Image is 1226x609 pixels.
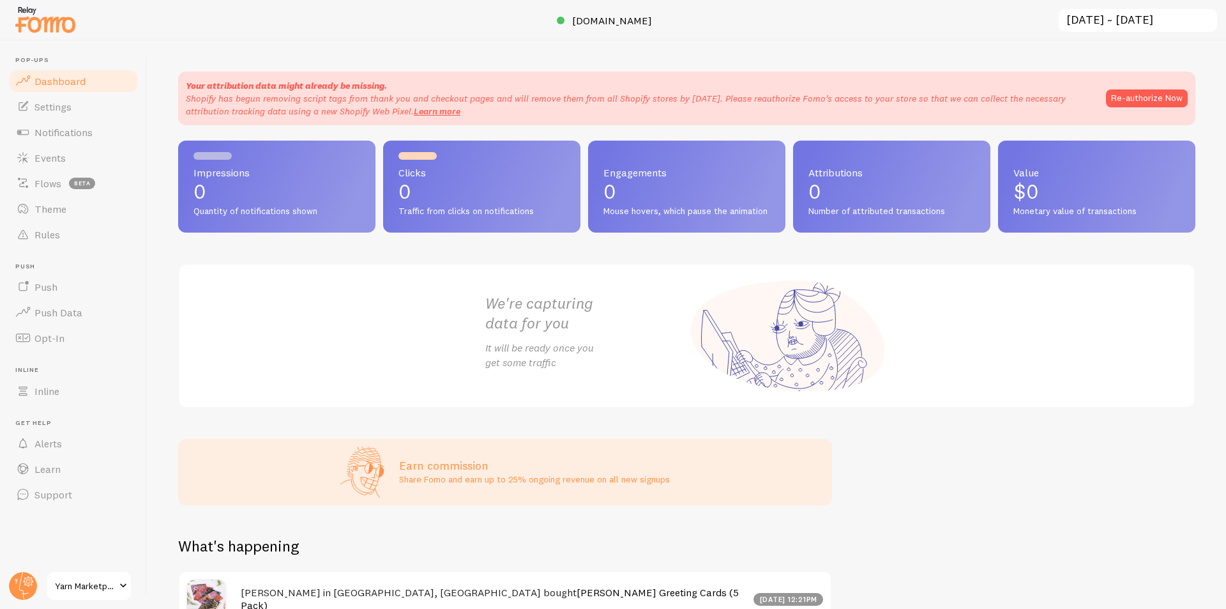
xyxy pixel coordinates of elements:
h2: We're capturing data for you [485,293,687,333]
span: Quantity of notifications shown [193,206,360,217]
strong: Your attribution data might already be missing. [186,80,387,91]
span: Flows [34,177,61,190]
p: 0 [193,181,360,202]
span: Push [15,263,139,271]
span: Support [34,488,72,501]
span: Pop-ups [15,56,139,65]
span: Inline [15,366,139,374]
a: Theme [8,196,139,222]
span: Yarn Marketplace [55,578,116,594]
span: Push [34,281,57,293]
p: 0 [603,181,770,202]
a: Support [8,482,139,507]
span: Clicks [398,167,565,178]
span: Attributions [808,167,975,178]
a: Opt-In [8,325,139,351]
a: Push [8,274,139,300]
a: Alerts [8,431,139,456]
a: Inline [8,378,139,404]
h2: What's happening [178,536,299,556]
span: Mouse hovers, which pause the animation [603,206,770,217]
a: Dashboard [8,68,139,94]
span: Inline [34,385,59,397]
a: Notifications [8,119,139,145]
span: Events [34,151,66,164]
span: Impressions [193,167,360,178]
span: Learn [34,463,61,475]
span: Settings [34,100,72,113]
p: Share Fomo and earn up to 25% ongoing revenue on all new signups [399,473,670,486]
span: Push Data [34,306,82,319]
span: Traffic from clicks on notifications [398,206,565,217]
a: Events [8,145,139,171]
span: $0 [1013,179,1039,204]
button: Re-authorize Now [1106,89,1188,107]
a: Yarn Marketplace [46,571,132,601]
span: Notifications [34,126,93,139]
span: Alerts [34,437,62,450]
a: Rules [8,222,139,247]
a: Settings [8,94,139,119]
span: Number of attributed transactions [808,206,975,217]
a: Learn [8,456,139,482]
img: fomo-relay-logo-orange.svg [13,3,77,36]
div: [DATE] 12:21pm [753,593,823,606]
h3: Earn commission [399,458,670,473]
a: Push Data [8,300,139,325]
span: Rules [34,228,60,241]
span: Engagements [603,167,770,178]
span: Monetary value of transactions [1013,206,1180,217]
a: Flows beta [8,171,139,196]
span: Get Help [15,419,139,428]
span: Theme [34,203,66,215]
span: Value [1013,167,1180,178]
span: Opt-In [34,332,64,344]
p: 0 [398,181,565,202]
p: It will be ready once you get some traffic [485,341,687,370]
p: Shopify has begun removing script tags from thank you and checkout pages and will remove them fro... [186,92,1093,118]
span: Dashboard [34,75,86,88]
span: beta [69,178,95,189]
a: Learn more [414,105,460,117]
p: 0 [808,181,975,202]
